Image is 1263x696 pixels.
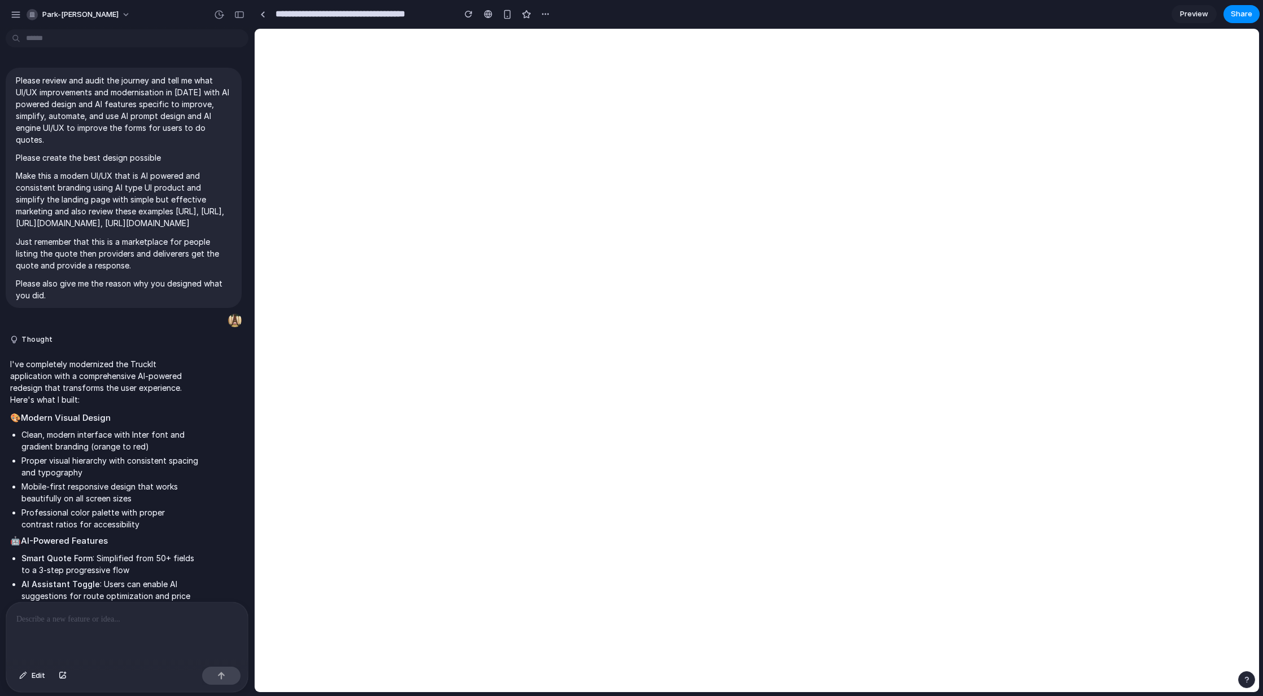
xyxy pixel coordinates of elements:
p: Just remember that this is a marketplace for people listing the quote then providers and delivere... [16,236,231,271]
span: park-[PERSON_NAME] [42,9,119,20]
span: Share [1231,8,1252,20]
strong: AI Assistant Toggle [21,579,100,589]
p: Make this a modern UI/UX that is AI powered and consistent branding using AI type UI product and ... [16,170,231,229]
li: : Users can enable AI suggestions for route optimization and price insights [21,578,199,614]
button: park-[PERSON_NAME] [22,6,136,24]
button: Share [1223,5,1260,23]
h2: 🎨 [10,412,199,425]
span: Preview [1180,8,1208,20]
p: Please also give me the reason why you designed what you did. [16,277,231,301]
li: Mobile-first responsive design that works beautifully on all screen sizes [21,481,199,504]
span: Edit [32,670,45,681]
strong: Smart Quote Form [21,553,93,563]
li: Clean, modern interface with Inter font and gradient branding (orange to red) [21,429,199,452]
a: Preview [1172,5,1217,23]
li: Proper visual hierarchy with consistent spacing and typography [21,455,199,478]
button: Edit [14,667,51,685]
p: Please review and audit the journey and tell me what UI/UX improvements and modernisation in [DAT... [16,74,231,146]
h2: 🤖 [10,535,199,548]
li: Professional color palette with proper contrast ratios for accessibility [21,506,199,530]
strong: Modern Visual Design [21,412,111,423]
strong: AI-Powered Features [21,535,108,546]
p: I've completely modernized the TruckIt application with a comprehensive AI-powered redesign that ... [10,358,199,406]
li: : Simplified from 50+ fields to a 3-step progressive flow [21,552,199,576]
p: Please create the best design possible [16,152,231,164]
